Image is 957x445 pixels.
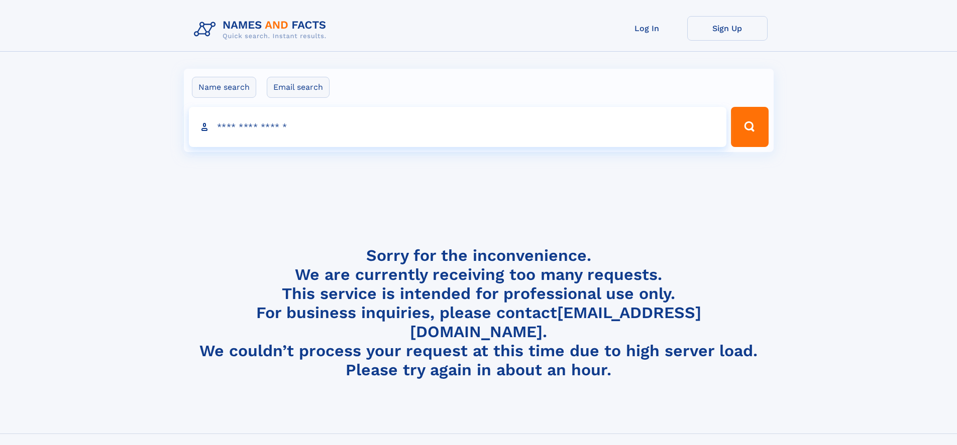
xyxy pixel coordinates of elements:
[190,16,335,43] img: Logo Names and Facts
[192,77,256,98] label: Name search
[190,246,768,380] h4: Sorry for the inconvenience. We are currently receiving too many requests. This service is intend...
[731,107,768,147] button: Search Button
[189,107,727,147] input: search input
[687,16,768,41] a: Sign Up
[410,303,701,341] a: [EMAIL_ADDRESS][DOMAIN_NAME]
[267,77,330,98] label: Email search
[607,16,687,41] a: Log In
